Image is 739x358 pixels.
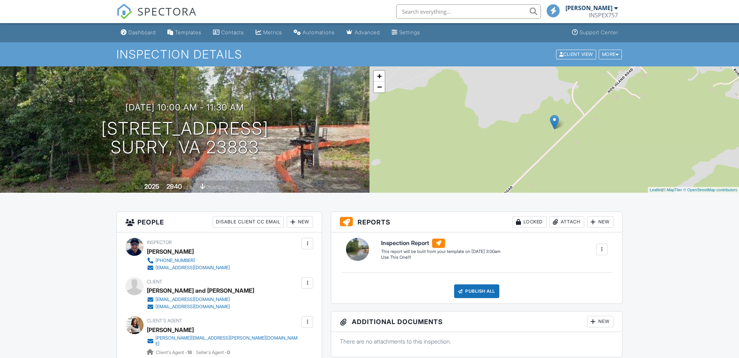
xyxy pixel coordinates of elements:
[135,184,143,190] span: Built
[210,26,247,39] a: Contacts
[183,184,193,190] span: sq. ft.
[648,187,739,193] div: |
[147,324,194,335] a: [PERSON_NAME]
[381,254,500,261] div: Use This One!!!
[512,216,547,228] div: Locked
[147,296,248,303] a: [EMAIL_ADDRESS][DOMAIN_NAME]
[147,285,254,296] div: [PERSON_NAME] and [PERSON_NAME]
[374,71,385,82] a: Zoom in
[355,29,380,35] div: Advanced
[116,48,623,61] h1: Inspection Details
[343,26,383,39] a: Advanced
[128,29,156,35] div: Dashboard
[206,184,228,190] span: crawlspace
[156,350,193,355] span: Client's Agent -
[291,26,338,39] a: Automations (Basic)
[253,26,285,39] a: Metrics
[155,335,300,347] div: [PERSON_NAME][EMAIL_ADDRESS][PERSON_NAME][DOMAIN_NAME]
[116,10,197,25] a: SPECTORA
[196,350,230,355] span: Seller's Agent -
[155,297,230,302] div: [EMAIL_ADDRESS][DOMAIN_NAME]
[389,26,423,39] a: Settings
[565,4,612,12] div: [PERSON_NAME]
[550,216,584,228] div: Attach
[175,29,201,35] div: Templates
[556,49,596,59] div: Client View
[117,212,322,232] h3: People
[155,304,230,310] div: [EMAIL_ADDRESS][DOMAIN_NAME]
[155,265,230,271] div: [EMAIL_ADDRESS][DOMAIN_NAME]
[555,51,598,57] a: Client View
[165,26,204,39] a: Templates
[147,318,182,323] span: Client's Agent
[147,335,300,347] a: [PERSON_NAME][EMAIL_ADDRESS][PERSON_NAME][DOMAIN_NAME]
[263,29,282,35] div: Metrics
[396,4,541,19] input: Search everything...
[166,183,182,190] div: 2940
[650,188,662,192] a: Leaflet
[147,257,230,264] a: [PHONE_NUMBER]
[599,49,622,59] div: More
[331,311,622,332] h3: Additional Documents
[587,216,614,228] div: New
[454,284,499,298] div: Publish All
[381,239,500,248] h6: Inspection Report
[569,26,621,39] a: Support Center
[340,337,614,345] p: There are no attachments to this inspection.
[287,216,313,228] div: New
[155,258,195,263] div: [PHONE_NUMBER]
[580,29,618,35] div: Support Center
[125,102,244,112] h3: [DATE] 10:00 am - 11:30 am
[213,216,284,228] div: Disable Client CC Email
[221,29,244,35] div: Contacts
[147,264,230,271] a: [EMAIL_ADDRESS][DOMAIN_NAME]
[374,82,385,92] a: Zoom out
[589,12,618,19] div: INSPEX757
[147,303,248,310] a: [EMAIL_ADDRESS][DOMAIN_NAME]
[137,4,197,19] span: SPECTORA
[331,212,622,232] h3: Reports
[587,316,614,327] div: New
[118,26,159,39] a: Dashboard
[399,29,420,35] div: Settings
[147,240,172,245] span: Inspector
[116,4,132,19] img: The Best Home Inspection Software - Spectora
[147,246,194,257] div: [PERSON_NAME]
[227,350,230,355] strong: 0
[147,279,162,284] span: Client
[101,119,269,157] h1: [STREET_ADDRESS] Surry, VA 23883
[303,29,335,35] div: Automations
[683,188,737,192] a: © OpenStreetMap contributors
[381,249,500,254] div: This report will be built from your template on [DATE] 3:00am
[663,188,682,192] a: © MapTiler
[187,350,192,355] strong: 18
[144,183,159,190] div: 2025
